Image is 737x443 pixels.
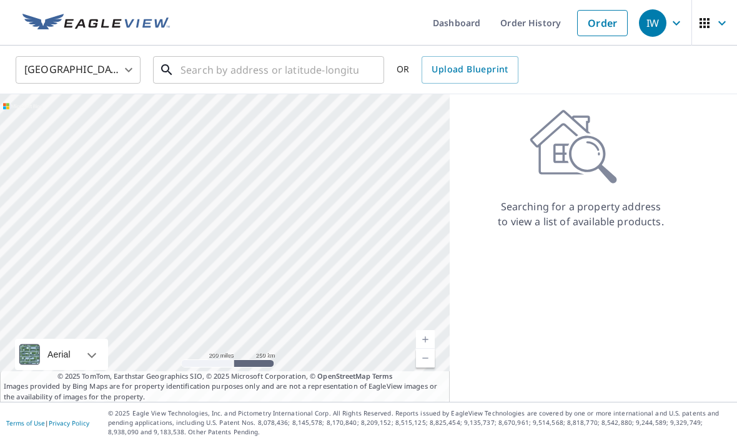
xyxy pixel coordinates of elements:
[6,419,45,427] a: Terms of Use
[432,62,508,77] span: Upload Blueprint
[15,339,108,370] div: Aerial
[639,9,666,37] div: IW
[577,10,628,36] a: Order
[317,371,370,381] a: OpenStreetMap
[22,14,170,32] img: EV Logo
[57,371,393,382] span: © 2025 TomTom, Earthstar Geographics SIO, © 2025 Microsoft Corporation, ©
[108,409,731,437] p: © 2025 Eagle View Technologies, Inc. and Pictometry International Corp. All Rights Reserved. Repo...
[181,52,359,87] input: Search by address or latitude-longitude
[397,56,518,84] div: OR
[44,339,74,370] div: Aerial
[416,349,435,368] a: Current Level 5, Zoom Out
[422,56,518,84] a: Upload Blueprint
[16,52,141,87] div: [GEOGRAPHIC_DATA]
[497,199,665,229] p: Searching for a property address to view a list of available products.
[49,419,89,427] a: Privacy Policy
[372,371,393,381] a: Terms
[416,330,435,349] a: Current Level 5, Zoom In
[6,419,89,427] p: |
